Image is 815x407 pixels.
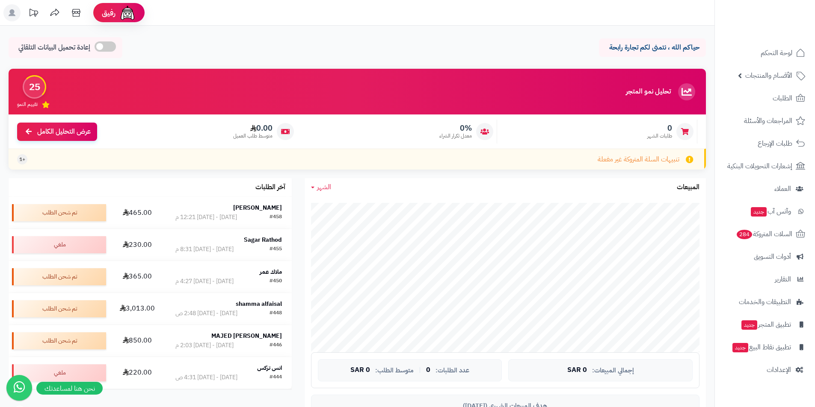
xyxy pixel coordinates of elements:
span: | [419,367,421,373]
span: +1 [19,156,25,163]
a: العملاء [720,179,810,199]
span: المراجعات والأسئلة [744,115,792,127]
td: 850.00 [110,325,166,357]
span: الإعدادات [767,364,791,376]
a: تطبيق المتجرجديد [720,314,810,335]
div: [DATE] - [DATE] 12:21 م [175,213,237,222]
span: رفيق [102,8,116,18]
a: تحديثات المنصة [23,4,44,23]
span: السلات المتروكة [736,228,792,240]
a: الطلبات [720,88,810,108]
div: #448 [270,309,282,318]
a: تطبيق نقاط البيعجديد [720,337,810,357]
div: ملغي [12,236,106,253]
span: 0 [426,366,430,374]
a: إشعارات التحويلات البنكية [720,156,810,176]
span: الطلبات [773,92,792,104]
a: الشهر [311,182,331,192]
a: عرض التحليل الكامل [17,123,97,141]
div: #458 [270,213,282,222]
strong: shamma alfaisal [236,299,282,308]
span: وآتس آب [750,205,791,217]
div: #455 [270,245,282,254]
a: الإعدادات [720,360,810,380]
h3: تحليل نمو المتجر [626,88,671,96]
div: [DATE] - [DATE] 2:48 ص [175,309,237,318]
strong: ملاك عمر [260,267,282,276]
td: 3,013.00 [110,293,166,325]
td: 465.00 [110,197,166,228]
span: الأقسام والمنتجات [745,70,792,82]
strong: انس تركس [257,363,282,372]
span: جديد [741,320,757,330]
div: #450 [270,277,282,286]
td: 220.00 [110,357,166,389]
td: 230.00 [110,229,166,261]
div: تم شحن الطلب [12,204,106,221]
span: عدد الطلبات: [436,367,469,374]
strong: [PERSON_NAME] [233,203,282,212]
span: 0.00 [233,123,273,133]
span: متوسط الطلب: [375,367,414,374]
a: التقارير [720,269,810,290]
h3: المبيعات [677,184,699,191]
div: [DATE] - [DATE] 4:31 ص [175,373,237,382]
span: 0 SAR [567,366,587,374]
div: تم شحن الطلب [12,332,106,349]
div: تم شحن الطلب [12,300,106,317]
div: [DATE] - [DATE] 4:27 م [175,277,234,286]
strong: Sagar Rathod [244,235,282,244]
span: 284 [736,229,753,239]
td: 365.00 [110,261,166,293]
span: معدل تكرار الشراء [439,132,472,140]
strong: MAJED [PERSON_NAME] [211,331,282,340]
span: متوسط طلب العميل [233,132,273,140]
span: الشهر [317,182,331,192]
div: ملغي [12,364,106,381]
span: جديد [751,207,767,217]
div: [DATE] - [DATE] 2:03 م [175,341,234,350]
a: وآتس آبجديد [720,201,810,222]
div: #444 [270,373,282,382]
a: لوحة التحكم [720,43,810,63]
a: التطبيقات والخدمات [720,292,810,312]
span: 0% [439,123,472,133]
span: العملاء [774,183,791,195]
span: إجمالي المبيعات: [592,367,634,374]
a: أدوات التسويق [720,246,810,267]
span: التقارير [775,273,791,285]
span: التطبيقات والخدمات [739,296,791,308]
span: تطبيق نقاط البيع [732,341,791,353]
span: عرض التحليل الكامل [37,127,91,137]
span: أدوات التسويق [754,251,791,263]
div: [DATE] - [DATE] 8:31 م [175,245,234,254]
span: لوحة التحكم [761,47,792,59]
img: logo-2.png [757,15,807,33]
img: ai-face.png [119,4,136,21]
p: حياكم الله ، نتمنى لكم تجارة رابحة [605,43,699,53]
div: تم شحن الطلب [12,268,106,285]
span: طلبات الشهر [647,132,672,140]
span: إعادة تحميل البيانات التلقائي [18,43,90,53]
h3: آخر الطلبات [255,184,285,191]
span: 0 [647,123,672,133]
span: تطبيق المتجر [741,319,791,331]
span: 0 SAR [350,366,370,374]
span: تقييم النمو [17,101,38,108]
a: طلبات الإرجاع [720,133,810,154]
span: جديد [732,343,748,352]
div: #446 [270,341,282,350]
span: تنبيهات السلة المتروكة غير مفعلة [598,155,679,164]
span: إشعارات التحويلات البنكية [727,160,792,172]
a: السلات المتروكة284 [720,224,810,244]
a: المراجعات والأسئلة [720,111,810,131]
span: طلبات الإرجاع [758,138,792,149]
